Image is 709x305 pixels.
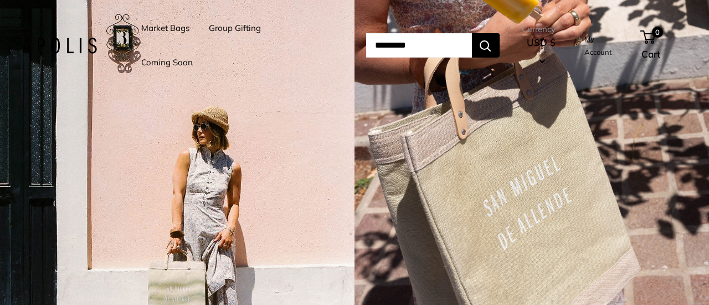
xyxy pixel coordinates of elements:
a: My Account [584,32,622,59]
span: USD $ [527,37,556,48]
span: 0 [652,27,663,38]
span: Cart [641,48,660,60]
span: Currency [522,22,561,37]
a: Market Bags [141,20,189,36]
a: 0 Cart [641,28,687,63]
a: Coming Soon [141,55,193,70]
img: Apolis [22,38,97,54]
input: Search... [366,33,472,58]
button: Search [472,33,500,58]
button: USD $ [522,34,561,69]
a: Group Gifting [209,20,261,36]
